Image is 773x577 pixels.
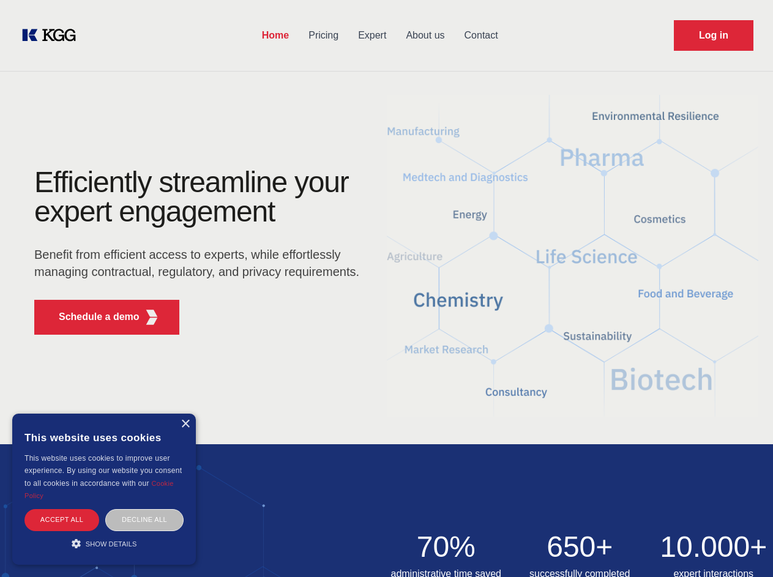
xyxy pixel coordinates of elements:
div: Accept all [24,509,99,530]
img: KGG Fifth Element RED [144,310,160,325]
h2: 70% [387,532,506,562]
div: Decline all [105,509,184,530]
a: Cookie Policy [24,480,174,499]
p: Schedule a demo [59,310,140,324]
div: This website uses cookies [24,423,184,452]
img: KGG Fifth Element RED [387,80,759,432]
p: Benefit from efficient access to experts, while effortlessly managing contractual, regulatory, an... [34,246,367,280]
h2: 650+ [520,532,640,562]
a: Contact [455,20,508,51]
a: KOL Knowledge Platform: Talk to Key External Experts (KEE) [20,26,86,45]
span: This website uses cookies to improve user experience. By using our website you consent to all coo... [24,454,182,488]
a: About us [396,20,454,51]
a: Request Demo [674,20,753,51]
a: Home [252,20,299,51]
h1: Efficiently streamline your expert engagement [34,168,367,226]
span: Show details [86,540,137,548]
div: Show details [24,537,184,549]
a: Pricing [299,20,348,51]
a: Expert [348,20,396,51]
div: Close [181,420,190,429]
button: Schedule a demoKGG Fifth Element RED [34,300,179,335]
